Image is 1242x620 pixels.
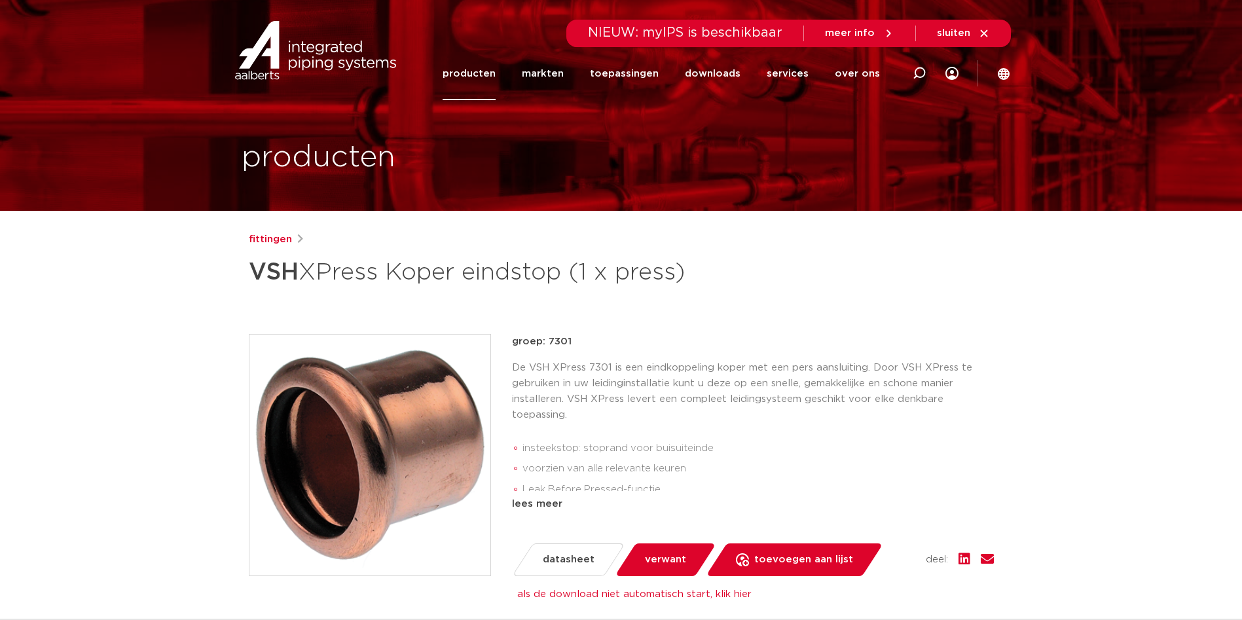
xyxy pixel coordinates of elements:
li: insteekstop: stoprand voor buisuiteinde [522,438,994,459]
h1: producten [242,137,395,179]
a: producten [443,47,496,100]
a: sluiten [937,27,990,39]
a: verwant [614,543,716,576]
a: downloads [685,47,740,100]
a: services [767,47,809,100]
img: Product Image for VSH XPress Koper eindstop (1 x press) [249,335,490,575]
span: sluiten [937,28,970,38]
a: datasheet [511,543,625,576]
span: NIEUW: myIPS is beschikbaar [588,26,782,39]
div: lees meer [512,496,994,512]
p: De VSH XPress 7301 is een eindkoppeling koper met een pers aansluiting. Door VSH XPress te gebrui... [512,360,994,423]
nav: Menu [443,47,880,100]
p: groep: 7301 [512,334,994,350]
li: Leak Before Pressed-functie [522,479,994,500]
a: als de download niet automatisch start, klik hier [517,589,752,599]
strong: VSH [249,261,299,284]
a: meer info [825,27,894,39]
a: over ons [835,47,880,100]
a: markten [522,47,564,100]
span: verwant [645,549,686,570]
a: fittingen [249,232,292,247]
h1: XPress Koper eindstop (1 x press) [249,253,740,292]
div: my IPS [945,47,959,100]
li: voorzien van alle relevante keuren [522,458,994,479]
span: datasheet [543,549,594,570]
a: toepassingen [590,47,659,100]
span: deel: [926,552,948,568]
span: meer info [825,28,875,38]
span: toevoegen aan lijst [754,549,853,570]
